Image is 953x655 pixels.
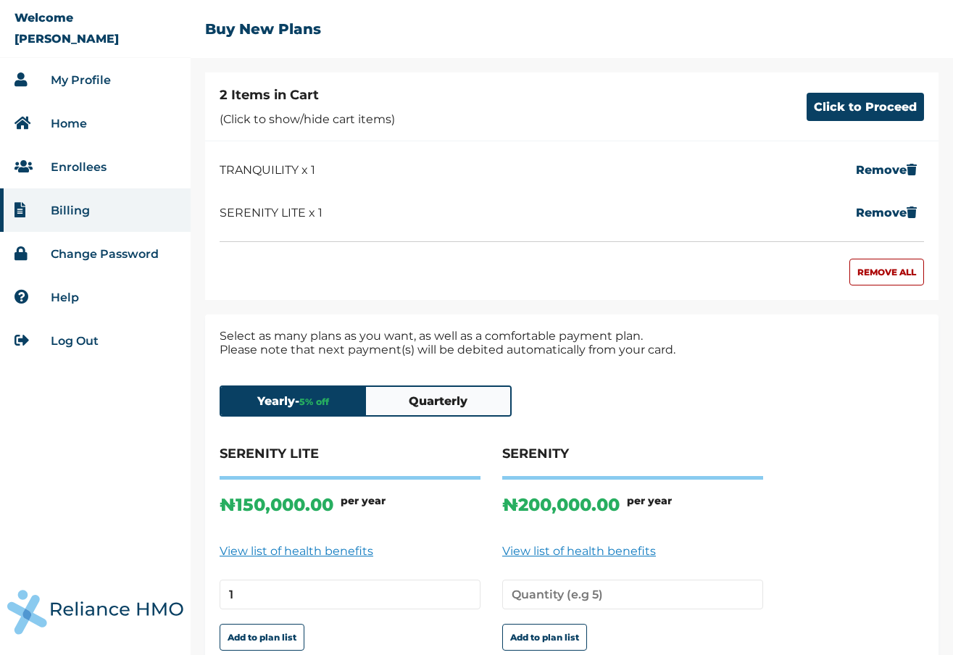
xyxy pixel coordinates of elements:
[849,259,924,285] button: REMOVE ALL
[220,446,480,480] h4: SERENITY LITE
[14,32,119,46] p: [PERSON_NAME]
[14,11,73,25] p: Welcome
[502,624,587,651] button: Add to plan list
[502,446,763,480] h4: SERENITY
[220,624,304,651] button: Add to plan list
[502,580,763,609] input: Quantity (e.g 5)
[51,247,159,261] a: Change Password
[627,494,672,515] h6: per year
[849,199,924,227] button: Remove
[7,590,183,635] img: RelianceHMO's Logo
[366,387,511,415] button: Quarterly
[341,494,386,515] h6: per year
[51,73,111,87] a: My Profile
[220,580,480,609] input: Quantity (e.g 5)
[221,387,366,415] button: Yearly-5% off
[51,291,79,304] a: Help
[299,396,329,407] span: 5 % off
[51,117,87,130] a: Home
[51,204,90,217] a: Billing
[220,206,322,220] p: SERENITY LITE x 1
[220,163,315,177] p: TRANQUILITY x 1
[220,87,395,103] h4: 2 Items in Cart
[502,494,620,515] p: ₦ 200,000.00
[807,93,924,121] button: Click to Proceed
[849,156,924,184] button: Remove
[502,544,763,558] a: View list of health benefits
[51,334,99,348] a: Log Out
[220,544,480,558] a: View list of health benefits
[51,160,107,174] a: Enrollees
[220,112,395,126] p: (Click to show/hide cart items)
[220,494,333,515] p: ₦ 150,000.00
[205,20,321,38] h2: Buy New Plans
[220,329,924,356] p: Select as many plans as you want, as well as a comfortable payment plan. Please note that next pa...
